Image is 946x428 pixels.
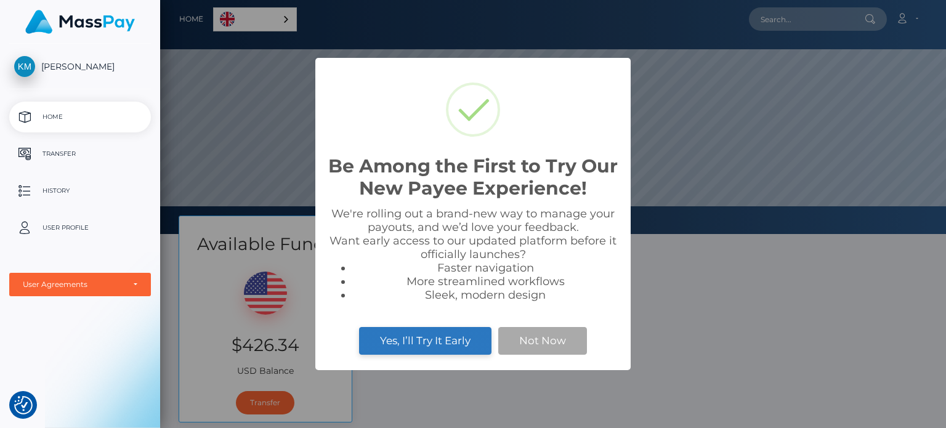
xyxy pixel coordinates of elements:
[9,273,151,296] button: User Agreements
[328,207,618,302] div: We're rolling out a brand-new way to manage your payouts, and we’d love your feedback. Want early...
[352,288,618,302] li: Sleek, modern design
[14,145,146,163] p: Transfer
[25,10,135,34] img: MassPay
[14,219,146,237] p: User Profile
[328,155,618,200] h2: Be Among the First to Try Our New Payee Experience!
[352,275,618,288] li: More streamlined workflows
[359,327,491,354] button: Yes, I’ll Try It Early
[498,327,587,354] button: Not Now
[14,396,33,414] button: Consent Preferences
[23,280,124,289] div: User Agreements
[14,108,146,126] p: Home
[9,61,151,72] span: [PERSON_NAME]
[14,182,146,200] p: History
[352,261,618,275] li: Faster navigation
[14,396,33,414] img: Revisit consent button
